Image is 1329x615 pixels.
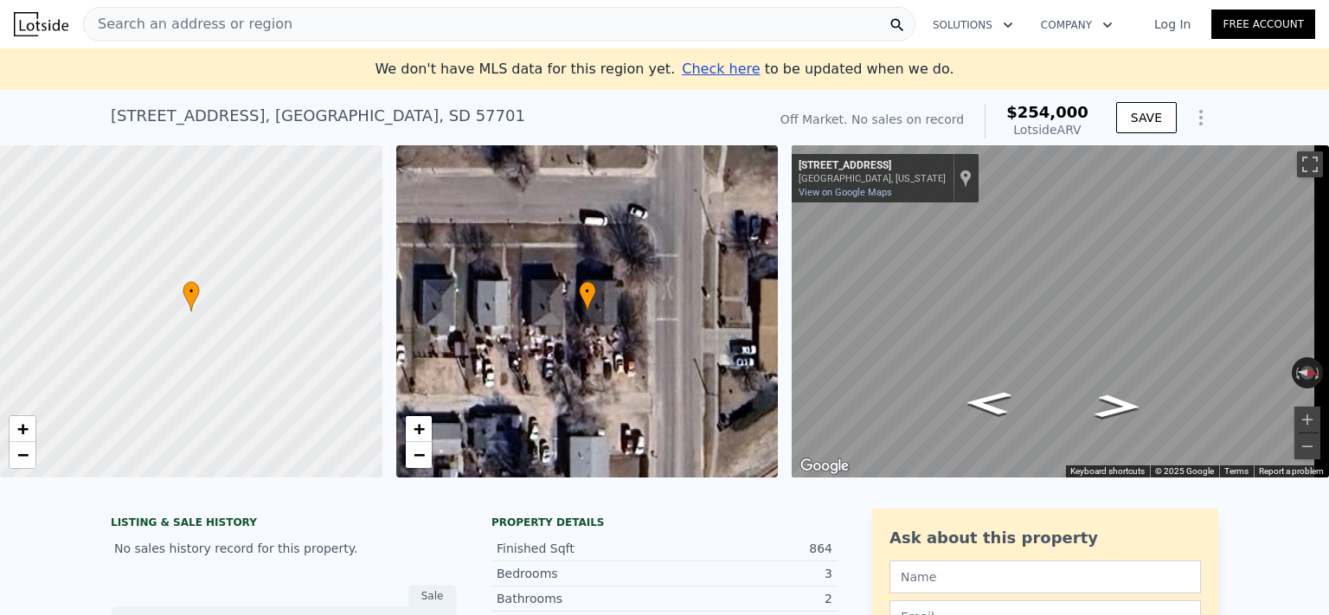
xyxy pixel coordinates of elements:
[664,565,832,582] div: 3
[17,418,29,439] span: +
[17,444,29,465] span: −
[406,442,432,468] a: Zoom out
[491,516,838,529] div: Property details
[497,540,664,557] div: Finished Sqft
[1211,10,1315,39] a: Free Account
[1006,103,1088,121] span: $254,000
[1116,102,1177,133] button: SAVE
[1224,466,1249,476] a: Terms (opens in new tab)
[796,455,853,477] a: Open this area in Google Maps (opens a new window)
[889,526,1201,550] div: Ask about this property
[664,590,832,607] div: 2
[1027,10,1127,41] button: Company
[682,59,953,80] div: to be updated when we do.
[375,59,953,80] div: We don't have MLS data for this region yet.
[799,173,946,184] div: [GEOGRAPHIC_DATA], [US_STATE]
[1259,466,1324,476] a: Report a problem
[579,284,596,299] span: •
[799,187,892,198] a: View on Google Maps
[799,159,946,173] div: [STREET_ADDRESS]
[1184,100,1218,135] button: Show Options
[111,533,457,564] div: No sales history record for this property.
[1294,407,1320,432] button: Zoom in
[14,12,68,36] img: Lotside
[84,14,292,35] span: Search an address or region
[497,565,664,582] div: Bedrooms
[413,418,424,439] span: +
[919,10,1027,41] button: Solutions
[408,585,457,607] div: Sale
[682,61,760,77] span: Check here
[1155,466,1214,476] span: © 2025 Google
[1297,151,1323,177] button: Toggle fullscreen view
[10,416,35,442] a: Zoom in
[792,145,1329,477] div: Map
[780,111,964,128] div: Off Market. No sales on record
[1133,16,1211,33] a: Log In
[946,386,1031,420] path: Go South, Milwaukee St
[1292,357,1301,388] button: Rotate counterclockwise
[792,145,1329,477] div: Street View
[1006,121,1088,138] div: Lotside ARV
[183,281,200,311] div: •
[960,169,972,188] a: Show location on map
[111,104,525,128] div: [STREET_ADDRESS] , [GEOGRAPHIC_DATA] , SD 57701
[497,590,664,607] div: Bathrooms
[10,442,35,468] a: Zoom out
[1070,465,1145,477] button: Keyboard shortcuts
[183,284,200,299] span: •
[1314,357,1324,388] button: Rotate clockwise
[1291,365,1323,381] button: Reset the view
[1294,433,1320,459] button: Zoom out
[664,540,832,557] div: 864
[889,561,1201,593] input: Name
[1075,389,1160,424] path: Go North, Milwaukee St
[413,444,424,465] span: −
[579,281,596,311] div: •
[796,455,853,477] img: Google
[406,416,432,442] a: Zoom in
[111,516,457,533] div: LISTING & SALE HISTORY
